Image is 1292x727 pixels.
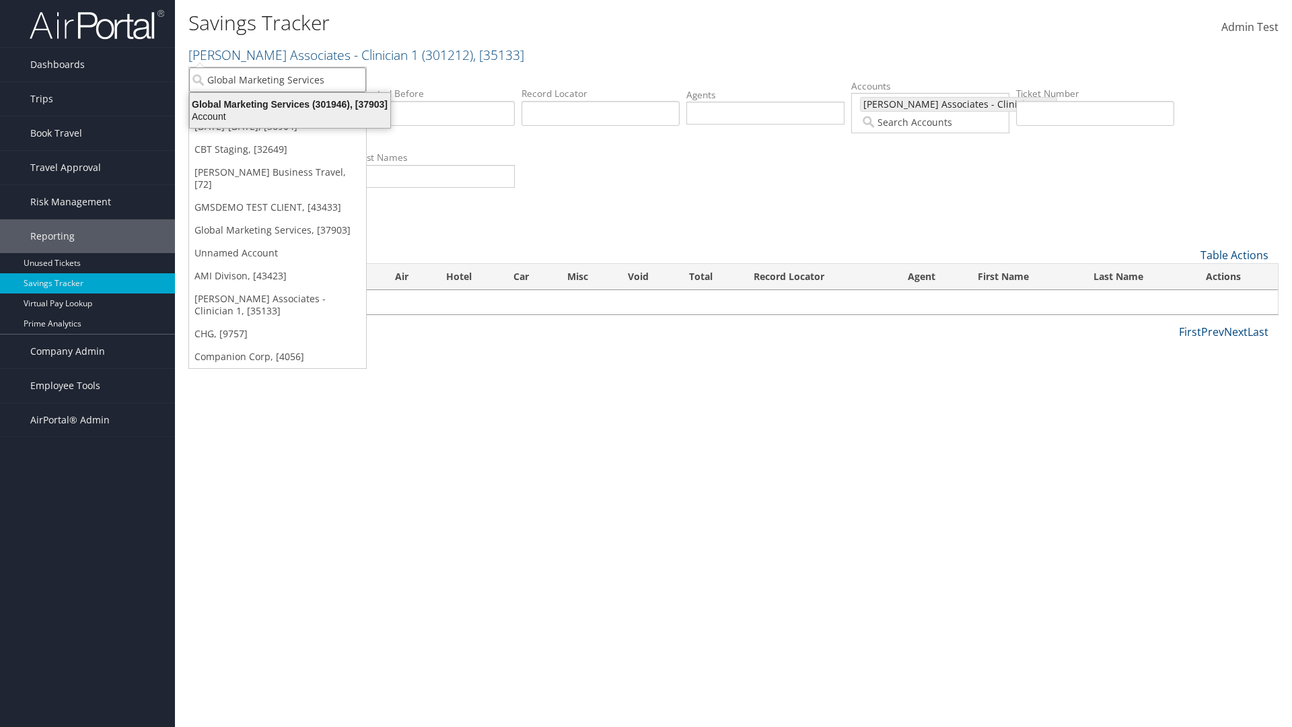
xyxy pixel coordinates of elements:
a: AMI Divison, [43423] [189,265,366,287]
a: Last [1248,324,1268,339]
a: First [1179,324,1201,339]
th: Last Name [1081,264,1194,290]
a: GMSDEMO TEST CLIENT, [43433] [189,196,366,219]
span: Reporting [30,219,75,253]
div: Account [182,110,398,123]
td: No Savings Tracker records found [189,290,1278,314]
th: Record Locator: activate to sort column ascending [742,264,896,290]
span: Dashboards [30,48,85,81]
span: ( 301212 ) [422,46,473,64]
a: [PERSON_NAME] Business Travel, [72] [189,161,366,196]
th: Void [616,264,677,290]
label: Record Locator [522,87,680,100]
input: Search Accounts [860,115,1000,129]
a: Companion Corp, [4056] [189,345,366,368]
span: [PERSON_NAME] Associates - Clinician 1 [861,98,1044,111]
a: CBT Staging, [32649] [189,138,366,161]
label: Accounts [851,79,1009,93]
img: airportal-logo.png [30,9,164,40]
a: Global Marketing Services, [37903] [189,219,366,242]
label: Last Names [357,151,515,164]
input: Search Accounts [189,67,366,92]
div: Global Marketing Services (301946), [37903] [182,98,398,110]
span: , [ 35133 ] [473,46,524,64]
a: CHG, [9757] [189,322,366,345]
label: Ticket Number [1016,87,1174,100]
span: Risk Management [30,185,111,219]
a: Unnamed Account [189,242,366,265]
th: Agent: activate to sort column descending [896,264,966,290]
a: Prev [1201,324,1224,339]
span: Book Travel [30,116,82,150]
span: AirPortal® Admin [30,403,110,437]
span: Travel Approval [30,151,101,184]
span: Company Admin [30,335,105,368]
span: Admin Test [1221,20,1279,34]
span: Employee Tools [30,369,100,403]
label: Agents [686,88,845,102]
a: Table Actions [1200,248,1268,263]
th: Actions [1194,264,1278,290]
span: Trips [30,82,53,116]
th: Air [383,264,434,290]
a: [PERSON_NAME] Associates - Clinician 1 [188,46,524,64]
th: Hotel [434,264,501,290]
th: Car [501,264,555,290]
label: Created Before [357,87,515,100]
th: Total [677,264,742,290]
a: [PERSON_NAME] Associates - Clinician 1, [35133] [189,287,366,322]
a: Admin Test [1221,7,1279,48]
h1: Savings Tracker [188,9,915,37]
th: Misc [555,264,616,290]
th: First Name [966,264,1081,290]
a: Next [1224,324,1248,339]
